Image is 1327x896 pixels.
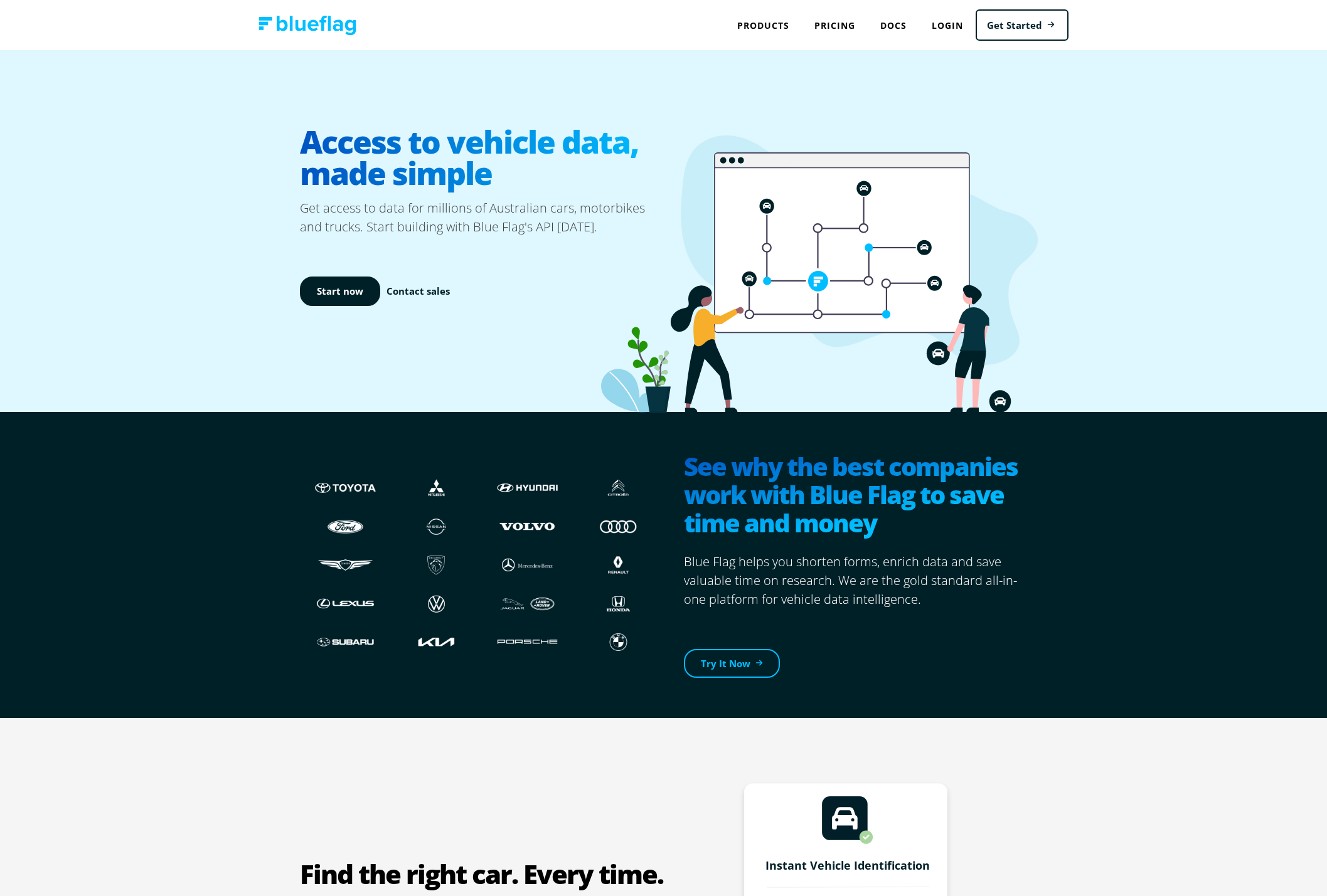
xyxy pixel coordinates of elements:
tspan: Instant Vehicle Identification [765,858,930,873]
h1: Access to vehicle data, made simple [300,116,664,199]
img: Audi logo [585,514,651,538]
img: Volvo logo [494,514,560,538]
img: JLR logo [494,592,560,616]
img: Honda logo [585,592,651,616]
img: BMW logo [585,630,651,654]
a: Docs [868,13,919,38]
img: Hyundai logo [494,476,560,500]
img: Blue Flag logo [258,16,356,35]
a: Pricing [802,13,868,38]
img: Ford logo [312,514,378,538]
a: Login to Blue Flag application [919,13,976,38]
img: Citroen logo [585,476,651,500]
img: Peugeot logo [403,553,469,577]
img: Nissan logo [403,514,469,538]
img: Mistubishi logo [403,476,469,500]
img: Subaru logo [312,630,378,654]
p: Blue Flag helps you shorten forms, enrich data and save valuable time on research. We are the gol... [684,552,1028,609]
img: Porshce logo [494,630,560,654]
a: Contact sales [386,284,450,298]
a: Start now [300,277,380,306]
img: Renault logo [585,553,651,577]
img: Lexus logo [312,592,378,616]
div: Products [725,13,802,38]
img: Kia logo [403,630,469,654]
a: Get Started [976,9,1069,41]
img: Mercedes logo [494,553,560,577]
h2: Find the right car. Every time. [300,858,664,890]
a: Try It Now [684,649,780,678]
img: Toyota logo [312,476,378,500]
img: Volkswagen logo [403,592,469,616]
img: Genesis logo [312,553,378,577]
h2: See why the best companies work with Blue Flag to save time and money [684,452,1028,540]
p: Get access to data for millions of Australian cars, motorbikes and trucks. Start building with Bl... [300,199,664,236]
